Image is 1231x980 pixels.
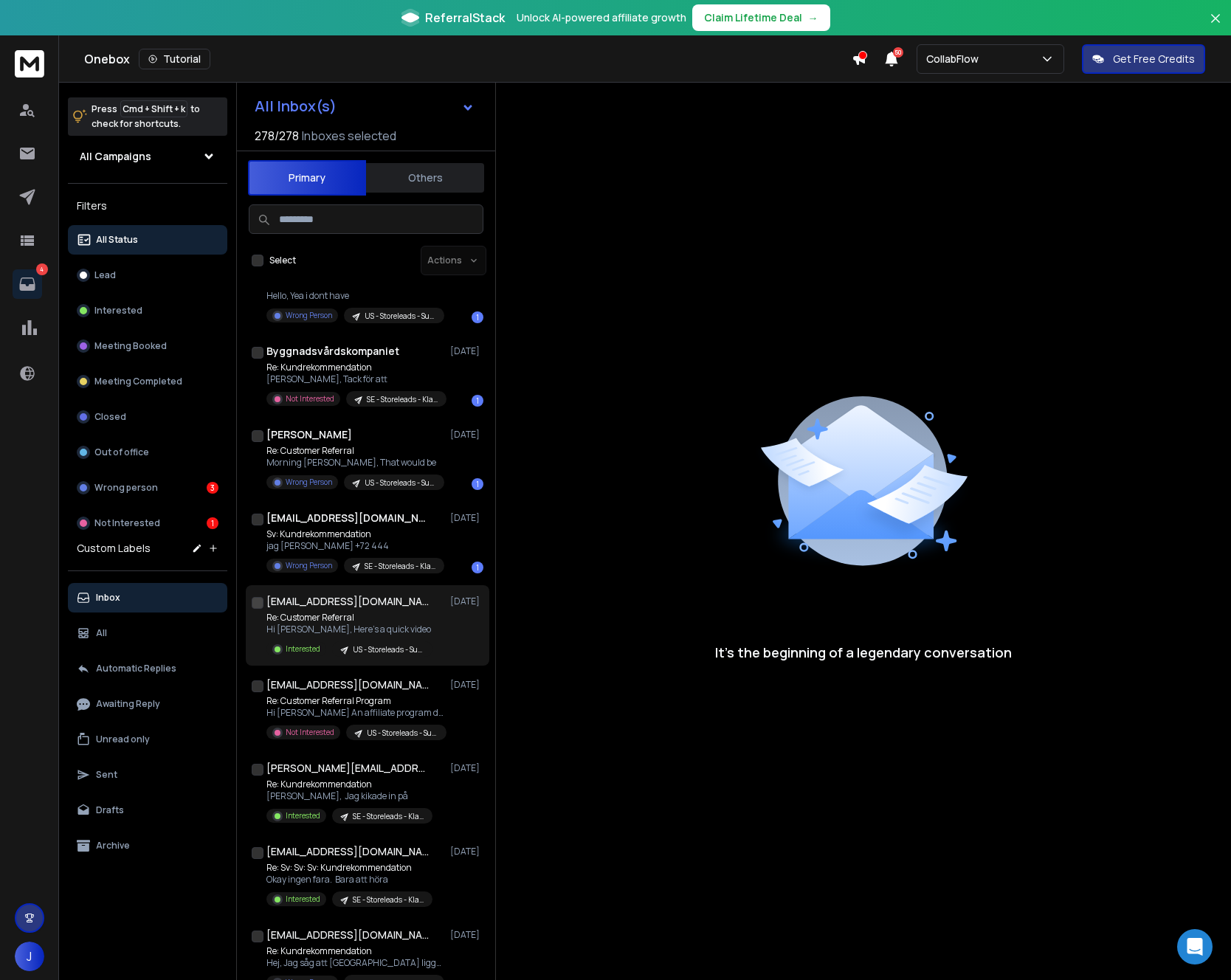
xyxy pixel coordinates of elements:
p: Re: Customer Referral Program [266,695,444,707]
p: Awaiting Reply [96,698,160,710]
h1: [EMAIL_ADDRESS][DOMAIN_NAME] [266,511,429,525]
p: Meeting Completed [94,376,182,387]
p: Re: Kundrekommendation [266,779,432,790]
button: Claim Lifetime Deal→ [692,4,830,31]
button: Closed [68,402,227,432]
p: Wrong Person [286,560,332,571]
button: Lead [68,260,227,290]
p: Interested [286,810,320,821]
div: 1 [472,562,483,573]
p: Drafts [96,804,124,816]
p: [DATE] [450,679,483,691]
div: 1 [207,517,218,529]
p: Wrong person [94,482,158,494]
p: [DATE] [450,762,483,774]
p: Automatic Replies [96,663,176,674]
p: Re: Kundrekommendation [266,945,444,957]
p: Morning [PERSON_NAME], That would be [266,457,444,469]
p: CollabFlow [926,52,985,66]
p: Wrong Person [286,310,332,321]
p: US - Storeleads - Support emails - CollabCenter [365,477,435,489]
div: Onebox [84,49,852,69]
p: Wrong Person [286,477,332,488]
button: Close banner [1206,9,1225,44]
p: Sent [96,769,117,781]
button: Drafts [68,796,227,825]
p: [DATE] [450,429,483,441]
h3: Custom Labels [77,541,151,556]
p: [DATE] [450,929,483,941]
h1: All Campaigns [80,149,151,164]
p: Okay ingen fara. Bara att höra [266,874,432,886]
p: [DATE] [450,596,483,607]
p: Interested [286,643,320,655]
p: SE - Storeleads - Klaviyo - Support emails [353,811,424,822]
p: Hi [PERSON_NAME], Here’s a quick video [266,624,432,635]
h1: [EMAIL_ADDRESS][DOMAIN_NAME] [266,844,429,859]
p: All [96,627,107,639]
p: 4 [36,263,48,275]
label: Select [269,255,296,266]
p: Re: Customer Referral [266,612,432,624]
p: Press to check for shortcuts. [92,102,200,131]
p: Not Interested [286,393,334,404]
p: Not Interested [286,727,334,738]
button: J [15,942,44,971]
p: Not Interested [94,517,160,529]
button: Inbox [68,583,227,612]
button: Meeting Completed [68,367,227,396]
button: Automatic Replies [68,654,227,683]
p: Get Free Credits [1113,52,1195,66]
p: [PERSON_NAME], Jag kikade in på [266,790,432,802]
h1: [PERSON_NAME] [266,427,352,442]
p: Lead [94,269,116,281]
button: Get Free Credits [1082,44,1205,74]
p: US - Storeleads - Support emails - CollabCenter [353,644,424,655]
p: Re: Kundrekommendation [266,362,444,373]
p: US - Storeleads - Support emails - CollabCenter [367,728,438,739]
span: Cmd + Shift + k [120,100,187,117]
button: Not Interested1 [68,508,227,538]
p: jag [PERSON_NAME] +72 444 [266,540,444,552]
p: Out of office [94,446,149,458]
p: Interested [94,305,142,317]
button: Awaiting Reply [68,689,227,719]
p: Hello, Yea i dont have [266,290,444,302]
h1: All Inbox(s) [255,99,337,114]
p: Archive [96,840,130,852]
span: 278 / 278 [255,127,299,145]
p: Unlock AI-powered affiliate growth [517,10,686,25]
h1: [EMAIL_ADDRESS][DOMAIN_NAME] [266,594,429,609]
p: [DATE] [450,846,483,857]
p: SE - Storeleads - Klaviyo - Support emails [365,561,435,572]
div: 1 [472,395,483,407]
h1: [PERSON_NAME][EMAIL_ADDRESS][DOMAIN_NAME] [266,761,429,776]
button: Sent [68,760,227,790]
button: All [68,618,227,648]
p: US - Storeleads - Support emails - CollabCenter [365,311,435,322]
p: [DATE] [450,512,483,524]
span: ReferralStack [425,9,505,27]
button: Tutorial [139,49,210,69]
p: Inbox [96,592,120,604]
p: All Status [96,234,138,246]
a: 4 [13,269,42,299]
p: Meeting Booked [94,340,167,352]
button: Meeting Booked [68,331,227,361]
button: Unread only [68,725,227,754]
div: Open Intercom Messenger [1177,929,1213,965]
button: Wrong person3 [68,473,227,503]
button: All Inbox(s) [243,92,486,121]
p: SE - Storeleads - Klaviyo - Support emails [367,394,438,405]
h3: Inboxes selected [302,127,396,145]
p: [PERSON_NAME], Tack för att [266,373,444,385]
p: It’s the beginning of a legendary conversation [715,642,1012,663]
p: Interested [286,894,320,905]
p: Re: Sv: Sv: Sv: Kundrekommendation [266,862,432,874]
button: Primary [248,160,366,196]
h3: Filters [68,196,227,216]
h1: Byggnadsvårdskompaniet [266,344,399,359]
p: [DATE] [450,345,483,357]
